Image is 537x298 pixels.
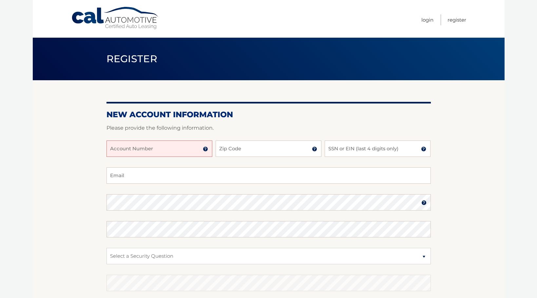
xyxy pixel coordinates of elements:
[312,146,317,152] img: tooltip.svg
[71,7,160,30] a: Cal Automotive
[421,14,433,25] a: Login
[421,200,427,205] img: tooltip.svg
[106,110,431,120] h2: New Account Information
[106,167,431,184] input: Email
[421,146,426,152] img: tooltip.svg
[448,14,466,25] a: Register
[216,140,321,157] input: Zip Code
[106,53,158,65] span: Register
[325,140,431,157] input: SSN or EIN (last 4 digits only)
[203,146,208,152] img: tooltip.svg
[106,140,212,157] input: Account Number
[106,123,431,133] p: Please provide the following information.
